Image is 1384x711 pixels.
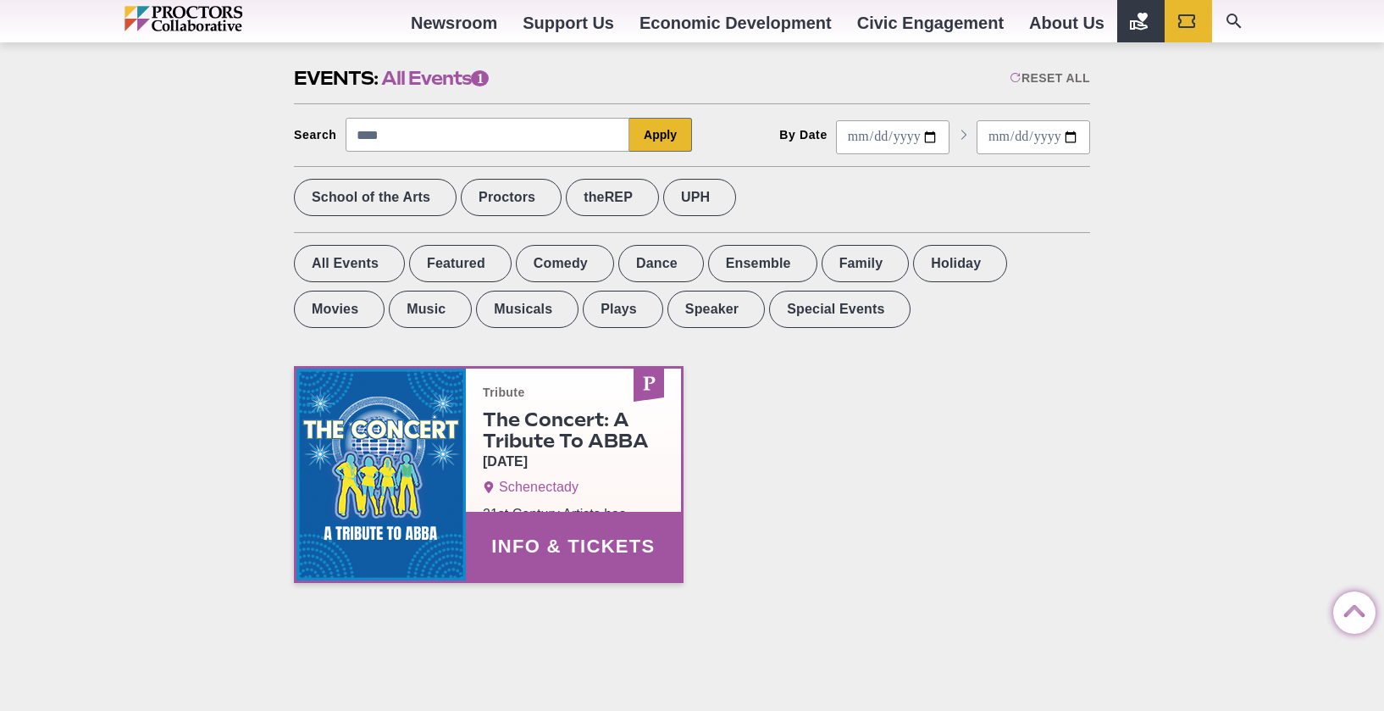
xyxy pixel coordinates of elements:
[667,291,765,328] label: Speaker
[663,179,736,216] label: UPH
[1010,71,1090,85] div: Reset All
[294,128,337,142] div: Search
[294,245,405,282] label: All Events
[566,179,659,216] label: theREP
[629,118,692,152] button: Apply
[618,245,704,282] label: Dance
[381,65,489,92] span: All Events
[769,291,911,328] label: Special Events
[583,291,663,328] label: Plays
[1333,592,1367,626] a: Back to Top
[409,245,512,282] label: Featured
[822,245,910,282] label: Family
[294,179,457,216] label: School of the Arts
[779,128,828,142] div: By Date
[471,70,489,86] span: 1
[516,245,614,282] label: Comedy
[913,245,1007,282] label: Holiday
[389,291,472,328] label: Music
[708,245,817,282] label: Ensemble
[125,6,315,31] img: Proctors logo
[294,65,489,92] h2: Events:
[294,291,385,328] label: Movies
[476,291,579,328] label: Musicals
[461,179,562,216] label: Proctors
